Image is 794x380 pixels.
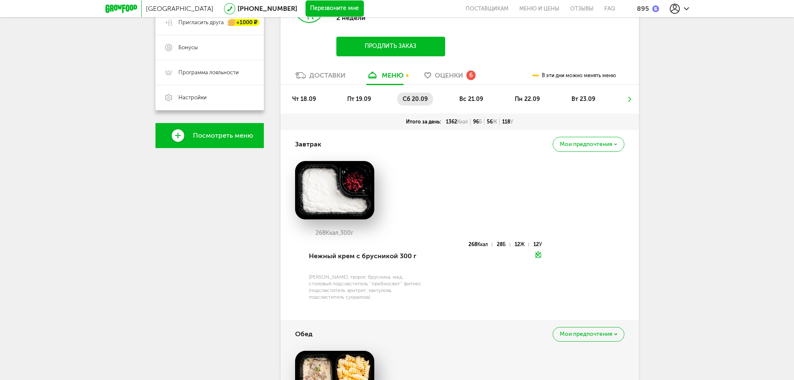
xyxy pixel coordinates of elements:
div: 12 [534,243,542,247]
h4: Завтрак [295,136,321,152]
span: Ккал [457,119,468,125]
span: Мои предпочтения [560,331,612,337]
div: В эти дни можно менять меню [532,67,616,84]
div: 12 [515,243,529,247]
span: Ж [520,242,525,247]
div: 56 [484,118,500,125]
span: чт 18.09 [292,96,316,103]
div: 1362 [443,118,471,125]
span: Посмотреть меню [193,132,253,139]
span: Оценки [435,71,463,79]
p: 2 недели [336,14,445,22]
span: Б [503,242,506,247]
div: меню [382,71,403,79]
div: [PERSON_NAME], творог, брусника, мед, столовый подсластитель ''пребиосвит'' фитнес (подсластитель... [309,274,424,300]
span: вт 23.09 [571,96,595,103]
div: 118 [500,118,516,125]
span: г [351,229,353,237]
a: меню [362,71,408,84]
a: Бонусы [155,35,264,60]
span: [GEOGRAPHIC_DATA] [146,5,213,13]
a: Оценки 6 [420,71,480,84]
span: Настройки [178,94,207,101]
a: Посмотреть меню [155,123,264,148]
span: вс 21.09 [459,96,483,103]
span: Ккал [477,242,488,247]
div: +1000 ₽ [228,19,260,26]
span: Ж [493,119,497,125]
img: big_YplubhGIsFkQ4Gk5.png [295,161,374,219]
a: Доставки [291,71,350,84]
a: Пригласить друга +1000 ₽ [155,10,264,35]
button: Перезвоните мне [306,0,364,17]
span: Программа лояльности [178,69,239,76]
span: пн 22.09 [515,96,540,103]
span: Мои предпочтения [560,141,612,147]
a: Настройки [155,85,264,110]
div: 895 [637,5,649,13]
a: Программа лояльности [155,60,264,85]
span: Ккал, [326,229,340,237]
button: Продлить заказ [336,37,445,56]
span: Б [479,119,482,125]
div: 268 300 [295,230,374,237]
span: У [539,242,542,247]
span: пт 19.09 [347,96,371,103]
a: [PHONE_NUMBER] [238,5,297,13]
span: сб 20.09 [403,96,428,103]
div: 6 [466,70,476,80]
span: Бонусы [178,44,198,51]
div: 268 [468,243,492,247]
h4: Обед [295,326,313,342]
span: У [510,119,513,125]
div: Нежный крем с брусникой 300 г [309,242,424,270]
div: 96 [471,118,484,125]
div: Доставки [309,71,346,79]
div: 28 [497,243,510,247]
span: Пригласить друга [178,19,224,26]
div: Итого за день: [403,118,443,125]
img: bonus_b.cdccf46.png [652,5,659,12]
